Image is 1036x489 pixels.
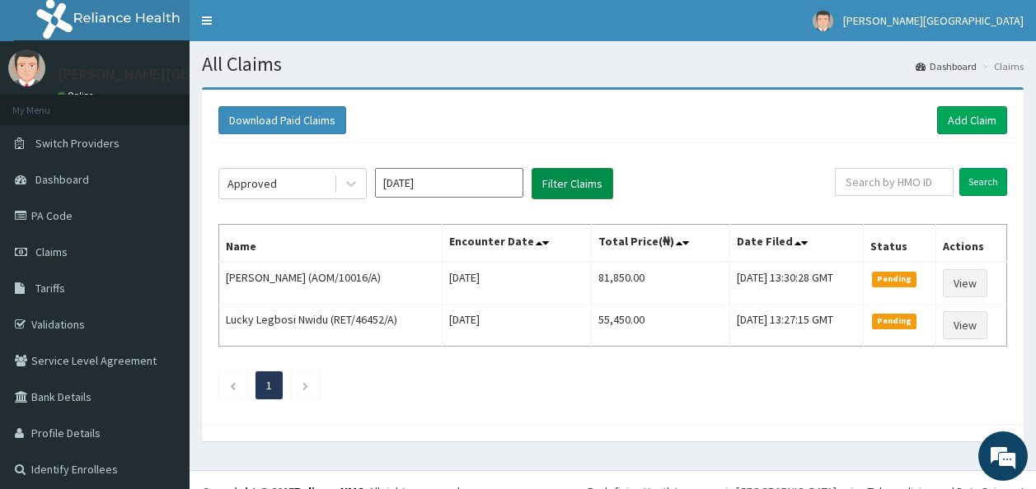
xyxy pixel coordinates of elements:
[843,13,1024,28] span: [PERSON_NAME][GEOGRAPHIC_DATA]
[863,225,936,263] th: Status
[835,168,954,196] input: Search by HMO ID
[872,314,917,328] span: Pending
[219,225,443,263] th: Name
[916,59,977,73] a: Dashboard
[937,106,1007,134] a: Add Claim
[229,378,237,393] a: Previous page
[729,262,863,305] td: [DATE] 13:30:28 GMT
[58,67,302,81] p: [PERSON_NAME][GEOGRAPHIC_DATA]
[218,106,346,134] button: Download Paid Claims
[592,262,730,305] td: 81,850.00
[8,49,45,86] img: User Image
[302,378,309,393] a: Next page
[443,225,592,263] th: Encounter Date
[936,225,1007,263] th: Actions
[35,172,89,187] span: Dashboard
[202,54,1024,75] h1: All Claims
[943,269,987,297] a: View
[532,168,613,199] button: Filter Claims
[35,244,68,259] span: Claims
[729,305,863,347] td: [DATE] 13:27:15 GMT
[943,311,987,339] a: View
[978,59,1024,73] li: Claims
[219,262,443,305] td: [PERSON_NAME] (AOM/10016/A)
[35,281,65,296] span: Tariffs
[375,168,523,198] input: Select Month and Year
[227,175,277,192] div: Approved
[872,272,917,286] span: Pending
[729,225,863,263] th: Date Filed
[959,168,1007,196] input: Search
[35,136,120,151] span: Switch Providers
[592,225,730,263] th: Total Price(₦)
[813,11,833,31] img: User Image
[58,90,97,101] a: Online
[443,262,592,305] td: [DATE]
[592,305,730,347] td: 55,450.00
[266,378,272,393] a: Page 1 is your current page
[219,305,443,347] td: Lucky Legbosi Nwidu (RET/46452/A)
[443,305,592,347] td: [DATE]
